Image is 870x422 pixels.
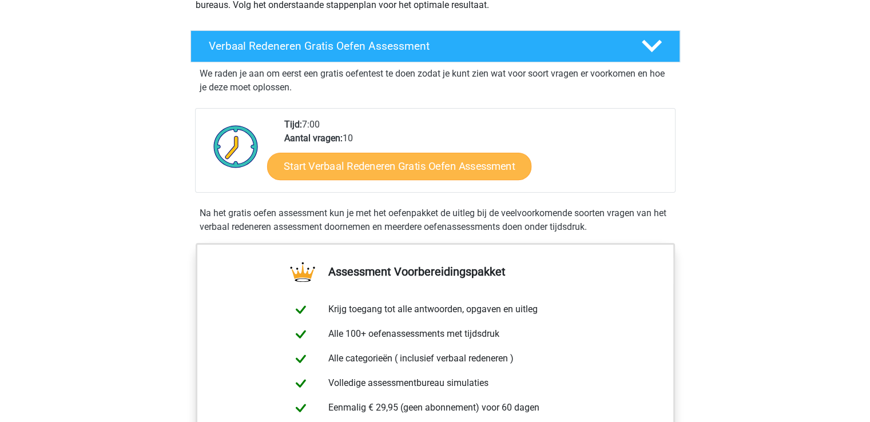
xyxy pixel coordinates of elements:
div: Na het gratis oefen assessment kun je met het oefenpakket de uitleg bij de veelvoorkomende soorte... [195,206,676,234]
b: Aantal vragen: [284,133,343,144]
a: Start Verbaal Redeneren Gratis Oefen Assessment [267,153,531,180]
h4: Verbaal Redeneren Gratis Oefen Assessment [209,39,623,53]
div: 7:00 10 [276,118,674,192]
p: We raden je aan om eerst een gratis oefentest te doen zodat je kunt zien wat voor soort vragen er... [200,67,671,94]
img: Klok [207,118,265,175]
b: Tijd: [284,119,302,130]
a: Verbaal Redeneren Gratis Oefen Assessment [186,30,685,62]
